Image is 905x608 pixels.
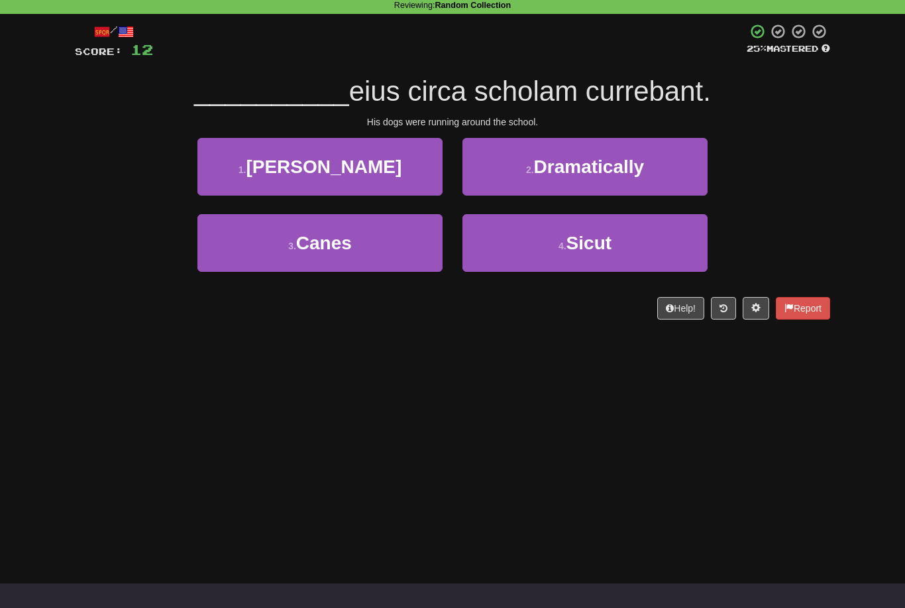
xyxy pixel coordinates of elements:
[435,1,511,10] strong: Random Collection
[246,156,401,177] span: [PERSON_NAME]
[462,214,708,272] button: 4.Sicut
[747,43,830,55] div: Mastered
[75,115,830,129] div: His dogs were running around the school.
[776,297,830,320] button: Report
[711,297,736,320] button: Round history (alt+y)
[288,241,296,251] small: 3 .
[349,76,711,107] span: eius circa scholam currebant.
[657,297,704,320] button: Help!
[194,76,349,107] span: __________
[197,138,443,196] button: 1.[PERSON_NAME]
[747,43,767,54] span: 25 %
[462,138,708,196] button: 2.Dramatically
[75,46,123,57] span: Score:
[296,233,352,253] span: Canes
[534,156,645,177] span: Dramatically
[526,164,534,175] small: 2 .
[75,23,153,40] div: /
[566,233,612,253] span: Sicut
[131,41,153,58] span: 12
[197,214,443,272] button: 3.Canes
[559,241,566,251] small: 4 .
[239,164,246,175] small: 1 .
